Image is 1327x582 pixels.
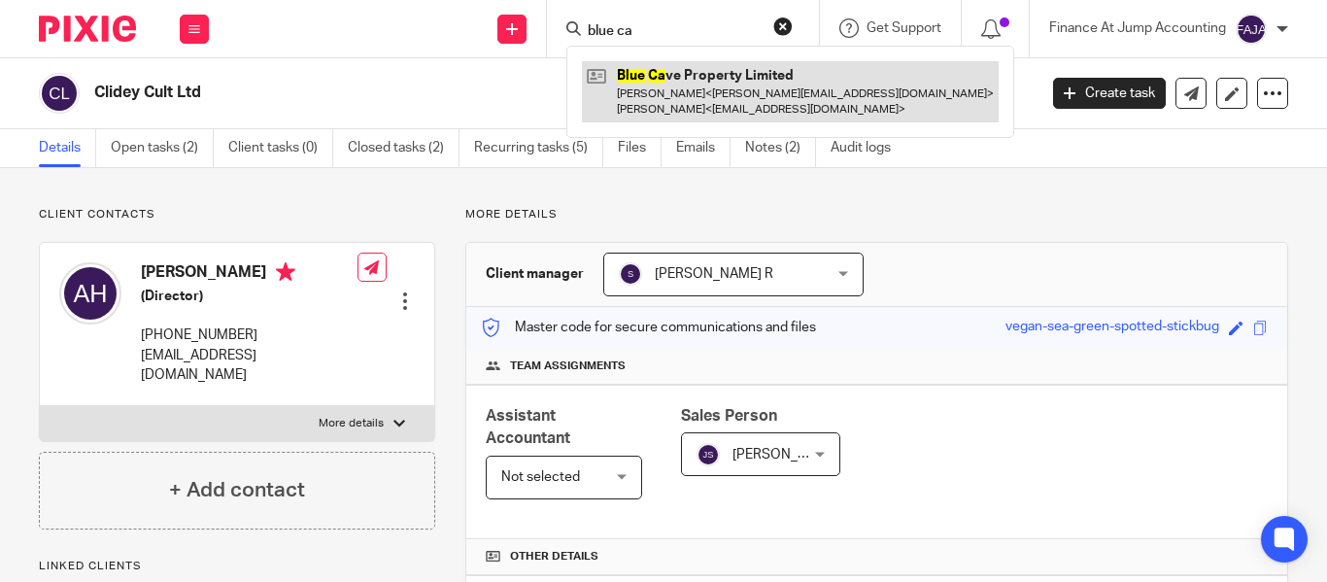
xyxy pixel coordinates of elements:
[59,262,121,325] img: svg%3E
[141,346,357,386] p: [EMAIL_ADDRESS][DOMAIN_NAME]
[510,359,626,374] span: Team assignments
[141,325,357,345] p: [PHONE_NUMBER]
[276,262,295,282] i: Primary
[586,23,761,41] input: Search
[465,207,1288,223] p: More details
[486,264,584,284] h3: Client manager
[348,129,459,167] a: Closed tasks (2)
[141,287,357,306] h5: (Director)
[745,129,816,167] a: Notes (2)
[39,16,136,42] img: Pixie
[501,470,580,484] span: Not selected
[676,129,731,167] a: Emails
[228,129,333,167] a: Client tasks (0)
[1005,317,1219,339] div: vegan-sea-green-spotted-stickbug
[697,443,720,466] img: svg%3E
[39,129,96,167] a: Details
[39,73,80,114] img: svg%3E
[94,83,838,103] h2: Clidey Cult Ltd
[319,416,384,431] p: More details
[510,549,598,565] span: Other details
[486,408,570,446] span: Assistant Accountant
[655,267,773,281] span: [PERSON_NAME] R
[1236,14,1267,45] img: svg%3E
[681,408,777,424] span: Sales Person
[1049,18,1226,38] p: Finance At Jump Accounting
[1053,78,1166,109] a: Create task
[619,262,642,286] img: svg%3E
[111,129,214,167] a: Open tasks (2)
[867,21,941,35] span: Get Support
[618,129,662,167] a: Files
[773,17,793,36] button: Clear
[831,129,905,167] a: Audit logs
[481,318,816,337] p: Master code for secure communications and files
[169,475,305,505] h4: + Add contact
[39,559,435,574] p: Linked clients
[732,448,839,462] span: [PERSON_NAME]
[141,262,357,287] h4: [PERSON_NAME]
[474,129,603,167] a: Recurring tasks (5)
[39,207,435,223] p: Client contacts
